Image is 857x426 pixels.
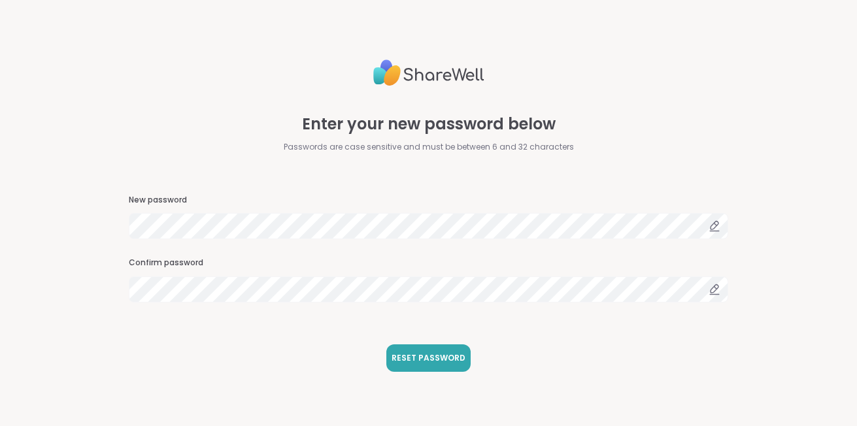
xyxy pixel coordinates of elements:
span: RESET PASSWORD [392,352,465,364]
span: Enter your new password below [302,112,556,136]
h3: Confirm password [129,257,729,269]
h3: New password [129,195,729,206]
span: Passwords are case sensitive and must be between 6 and 32 characters [284,141,574,153]
button: RESET PASSWORD [386,344,471,372]
img: ShareWell Logo [373,54,484,91]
